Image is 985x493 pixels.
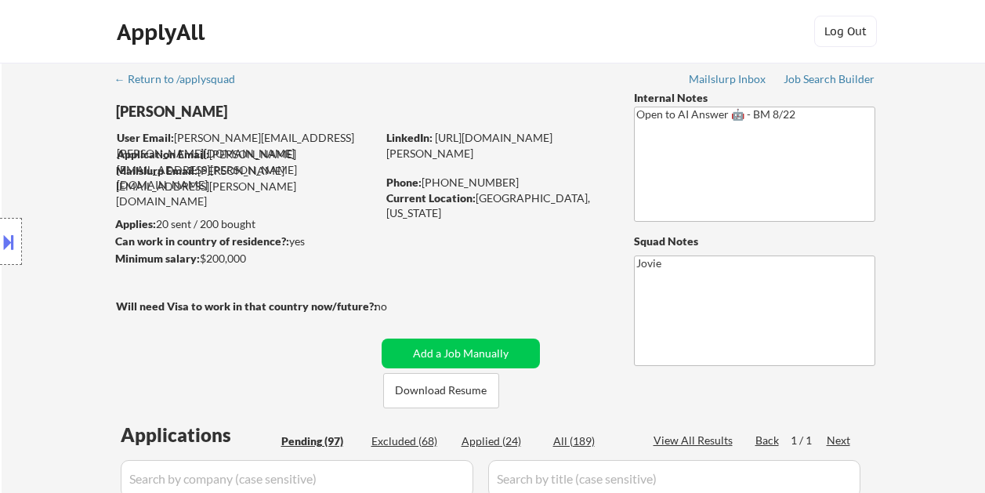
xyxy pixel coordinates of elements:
div: Internal Notes [634,90,875,106]
div: 1 / 1 [791,433,827,448]
div: Applications [121,426,276,444]
div: ApplyAll [117,19,209,45]
a: Mailslurp Inbox [689,73,767,89]
div: [PHONE_NUMBER] [386,175,608,190]
div: Mailslurp Inbox [689,74,767,85]
div: Back [755,433,780,448]
div: Next [827,433,852,448]
button: Download Resume [383,373,499,408]
div: Applied (24) [462,433,540,449]
div: Job Search Builder [784,74,875,85]
div: [GEOGRAPHIC_DATA], [US_STATE] [386,190,608,221]
div: ← Return to /applysquad [114,74,250,85]
div: Excluded (68) [371,433,450,449]
a: ← Return to /applysquad [114,73,250,89]
div: Pending (97) [281,433,360,449]
div: Squad Notes [634,234,875,249]
div: no [375,299,419,314]
strong: Phone: [386,176,422,189]
button: Log Out [814,16,877,47]
strong: LinkedIn: [386,131,433,144]
a: [URL][DOMAIN_NAME][PERSON_NAME] [386,131,552,160]
div: View All Results [654,433,737,448]
a: Job Search Builder [784,73,875,89]
button: Add a Job Manually [382,339,540,368]
div: All (189) [553,433,632,449]
strong: Current Location: [386,191,476,205]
